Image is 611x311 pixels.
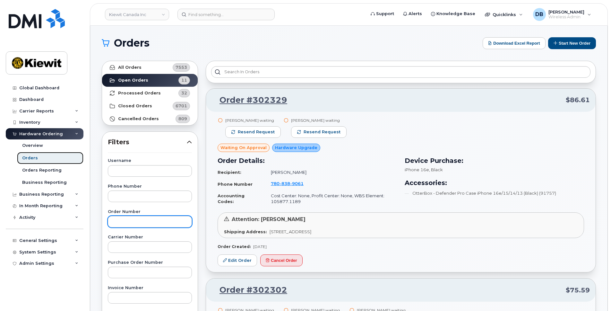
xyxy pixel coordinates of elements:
h3: Device Purchase: [405,156,584,165]
iframe: Messenger Launcher [583,283,606,306]
span: 838 [280,181,290,186]
td: [PERSON_NAME] [265,167,397,178]
li: OtterBox - Defender Pro Case iPhone 16e/15/14/13 (Black) (91757) [405,190,584,196]
strong: All Orders [118,65,142,70]
a: Cancelled Orders809 [102,112,198,125]
span: 32 [181,90,187,96]
strong: Shipping Address: [224,229,267,234]
a: Processed Orders32 [102,87,198,100]
span: Attention: [PERSON_NAME] [232,216,305,222]
span: iPhone 16e [405,167,429,172]
span: [STREET_ADDRESS] [270,229,311,234]
button: Resend request [225,126,281,138]
strong: Phone Number [218,182,253,187]
a: All Orders7553 [102,61,198,74]
label: Carrier Number [108,235,192,239]
span: 7553 [176,64,187,70]
span: 6701 [176,103,187,109]
span: [DATE] [253,244,267,249]
span: Filters [108,138,187,147]
span: 11 [181,77,187,83]
label: Order Number [108,210,192,214]
label: Invoice Number [108,286,192,290]
strong: Recipient: [218,170,241,175]
button: Download Excel Report [483,37,546,49]
strong: Processed Orders [118,91,161,96]
span: Resend request [238,129,275,135]
div: [PERSON_NAME] waiting [291,118,347,123]
span: Resend request [304,129,340,135]
span: 9061 [290,181,304,186]
a: Open Orders11 [102,74,198,87]
span: $75.59 [566,286,590,295]
strong: Accounting Codes: [218,193,245,204]
a: Order #302302 [212,284,287,296]
span: 809 [178,116,187,122]
button: Cancel Order [260,254,303,266]
strong: Order Created: [218,244,251,249]
span: Orders [114,38,150,48]
label: Phone Number [108,184,192,189]
a: 7808389061 [271,181,311,186]
h3: Accessories: [405,178,584,188]
strong: Open Orders [118,78,148,83]
label: Username [108,159,192,163]
span: Hardware Upgrade [275,145,317,151]
h3: Order Details: [218,156,397,165]
span: Waiting On Approval [220,145,267,151]
span: $86.61 [566,95,590,105]
td: Cost Center: None, Profit Center: None, WBS Element: 105877.1189 [265,190,397,207]
a: Closed Orders6701 [102,100,198,112]
button: Start New Order [548,37,596,49]
span: 780 [271,181,304,186]
input: Search in orders [211,66,590,78]
span: , Black [429,167,443,172]
a: Order #302329 [212,94,287,106]
label: Purchase Order Number [108,261,192,265]
a: Edit Order [218,254,257,266]
strong: Closed Orders [118,103,152,109]
div: [PERSON_NAME] waiting [225,118,281,123]
strong: Cancelled Orders [118,116,159,121]
button: Resend request [291,126,347,138]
